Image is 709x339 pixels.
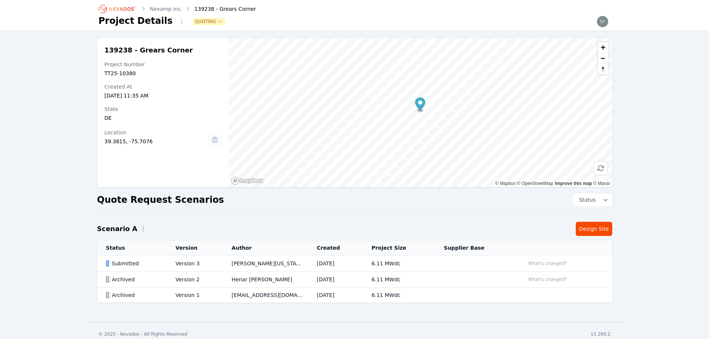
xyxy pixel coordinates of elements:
tr: SubmittedVersion 3[PERSON_NAME][US_STATE][DATE]6.11 MWdcWhat's changed? [97,256,612,272]
td: 6.11 MWdc [363,272,435,288]
button: Zoom out [598,53,609,64]
a: Design Site [576,222,612,236]
div: Archived [106,276,163,283]
div: TT25-10380 [105,70,221,77]
th: Supplier Base [435,240,516,256]
th: Version [167,240,223,256]
button: What's changed? [525,259,570,268]
a: Mapbox homepage [231,176,264,185]
th: Project Size [363,240,435,256]
canvas: Map [229,38,612,187]
tr: ArchivedVersion 1[EMAIL_ADDRESS][DOMAIN_NAME][DATE]6.11 MWdc [97,288,612,303]
td: 6.11 MWdc [363,256,435,272]
h2: 139238 - Grears Corner [105,46,221,55]
a: OpenStreetMap [517,181,553,186]
td: Henar [PERSON_NAME] [223,272,308,288]
a: Nexamp Inc. [150,5,183,13]
tr: ArchivedVersion 2Henar [PERSON_NAME][DATE]6.11 MWdcWhat's changed? [97,272,612,288]
button: Reset bearing to north [598,64,609,74]
td: [DATE] [308,272,363,288]
span: Status [576,196,596,204]
div: © 2025 - Nevados - All Rights Reserved [99,331,188,337]
div: Archived [106,291,163,299]
div: Map marker [415,97,425,113]
td: [PERSON_NAME][US_STATE] [223,256,308,272]
div: 139238 - Grears Corner [184,5,256,13]
h2: Quote Request Scenarios [97,194,224,206]
th: Author [223,240,308,256]
td: [EMAIL_ADDRESS][DOMAIN_NAME] [223,288,308,303]
td: [DATE] [308,256,363,272]
th: Created [308,240,363,256]
td: Version 3 [167,256,223,272]
div: DE [105,114,221,122]
th: Status [97,240,167,256]
h2: Scenario A [97,224,137,234]
h1: Project Details [99,15,173,27]
td: Version 1 [167,288,223,303]
div: Project Number [105,61,221,68]
td: [DATE] [308,288,363,303]
a: Mapbox [495,181,516,186]
button: Quoting [194,19,225,25]
div: Location [105,129,209,136]
nav: Breadcrumb [99,3,256,15]
a: Maxar [593,181,610,186]
button: What's changed? [525,275,570,284]
div: Created At [105,83,221,90]
button: Zoom in [598,42,609,53]
button: Status [573,193,612,207]
div: 39.3815, -75.7076 [105,138,209,145]
td: 6.11 MWdc [363,288,435,303]
img: steve.mustaro@nevados.solar [597,16,609,28]
a: Improve this map [555,181,592,186]
div: v1.260.2 [591,331,611,337]
div: Submitted [106,260,163,267]
div: State [105,105,221,113]
td: Version 2 [167,272,223,288]
div: [DATE] 11:35 AM [105,92,221,99]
